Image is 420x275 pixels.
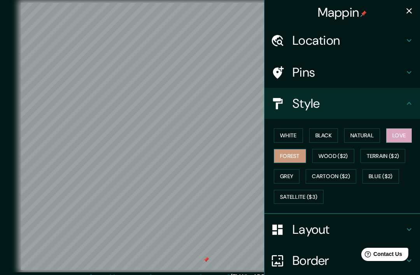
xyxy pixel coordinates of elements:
[264,57,420,88] div: Pins
[264,88,420,119] div: Style
[312,149,354,163] button: Wood ($2)
[274,128,303,143] button: White
[306,169,356,184] button: Cartoon ($2)
[318,5,367,20] h4: Mappin
[292,222,404,237] h4: Layout
[292,96,404,111] h4: Style
[292,253,404,268] h4: Border
[274,190,324,204] button: Satellite ($3)
[292,65,404,80] h4: Pins
[386,128,412,143] button: Love
[264,25,420,56] div: Location
[274,149,306,163] button: Forest
[362,169,399,184] button: Blue ($2)
[360,11,367,17] img: pin-icon.png
[274,169,299,184] button: Grey
[351,245,411,266] iframe: Help widget launcher
[309,128,338,143] button: Black
[360,149,406,163] button: Terrain ($2)
[344,128,380,143] button: Natural
[292,33,404,48] h4: Location
[21,3,399,270] canvas: Map
[264,214,420,245] div: Layout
